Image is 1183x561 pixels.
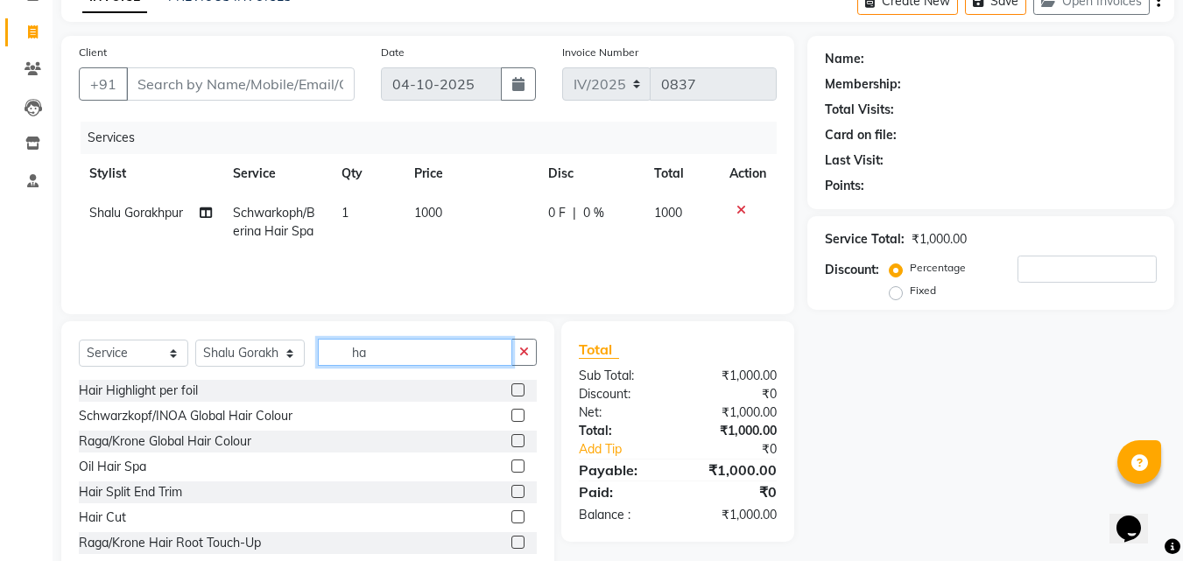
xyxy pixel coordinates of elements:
[79,382,198,400] div: Hair Highlight per foil
[825,50,864,68] div: Name:
[222,154,331,193] th: Service
[79,67,128,101] button: +91
[126,67,355,101] input: Search by Name/Mobile/Email/Code
[678,385,790,403] div: ₹0
[566,367,678,385] div: Sub Total:
[678,459,790,480] div: ₹1,000.00
[566,459,678,480] div: Payable:
[566,481,678,502] div: Paid:
[573,204,576,222] span: |
[79,432,251,451] div: Raga/Krone Global Hair Colour
[910,283,936,298] label: Fixed
[566,440,696,459] a: Add Tip
[79,458,146,476] div: Oil Hair Spa
[79,483,182,501] div: Hair Split End Trim
[579,340,619,359] span: Total
[318,339,512,366] input: Search or Scan
[678,403,790,422] div: ₹1,000.00
[678,481,790,502] div: ₹0
[233,205,315,239] span: Schwarkoph/Berina Hair Spa
[548,204,566,222] span: 0 F
[719,154,777,193] th: Action
[825,101,894,119] div: Total Visits:
[1109,491,1165,543] iframe: chat widget
[342,205,349,221] span: 1
[678,506,790,524] div: ₹1,000.00
[912,230,967,249] div: ₹1,000.00
[566,403,678,422] div: Net:
[79,154,222,193] th: Stylist
[79,534,261,552] div: Raga/Krone Hair Root Touch-Up
[825,151,884,170] div: Last Visit:
[81,122,790,154] div: Services
[825,230,905,249] div: Service Total:
[566,506,678,524] div: Balance :
[583,204,604,222] span: 0 %
[678,422,790,440] div: ₹1,000.00
[697,440,791,459] div: ₹0
[79,45,107,60] label: Client
[678,367,790,385] div: ₹1,000.00
[331,154,404,193] th: Qty
[562,45,638,60] label: Invoice Number
[414,205,442,221] span: 1000
[825,75,901,94] div: Membership:
[825,126,897,144] div: Card on file:
[79,407,292,425] div: Schwarzkopf/INOA Global Hair Colour
[566,422,678,440] div: Total:
[825,177,864,195] div: Points:
[644,154,719,193] th: Total
[654,205,682,221] span: 1000
[381,45,405,60] label: Date
[910,260,966,276] label: Percentage
[825,261,879,279] div: Discount:
[538,154,644,193] th: Disc
[404,154,538,193] th: Price
[79,508,126,527] div: Hair Cut
[89,205,183,221] span: Shalu Gorakhpur
[566,385,678,403] div: Discount:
